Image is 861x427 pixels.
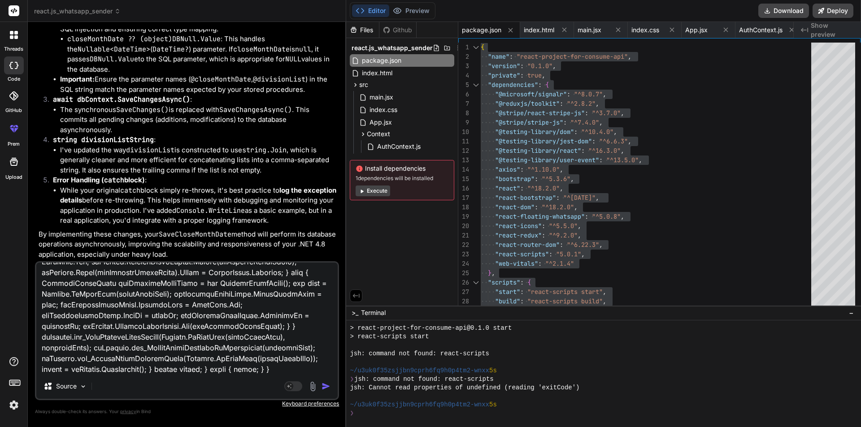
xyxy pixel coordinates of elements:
label: code [8,75,20,83]
span: : [574,128,578,136]
span: index.html [524,26,554,35]
button: − [847,306,856,320]
p: Always double-check its answers. Your in Bind [35,407,339,416]
span: : [535,175,538,183]
span: >_ [352,308,358,317]
span: : [520,71,524,79]
div: 24 [458,259,469,268]
div: 14 [458,165,469,174]
div: 10 [458,127,469,137]
button: Preview [389,4,433,17]
img: settings [6,397,22,413]
span: "^2.8.2" [567,99,596,108]
code: catch [104,176,124,185]
span: , [596,99,599,108]
label: threads [4,45,23,53]
span: "^18.2.0" [542,203,574,211]
span: : [520,62,524,70]
span: 5s [489,367,497,375]
code: @closeMonthDate [191,75,251,84]
div: 12 [458,146,469,155]
span: main.jsx [578,26,601,35]
span: react.js_whatsapp_sender [352,43,433,52]
span: "react-router-dom" [495,241,560,249]
span: privacy [120,409,136,414]
span: − [849,308,854,317]
span: : [520,184,524,192]
span: App.jsx [685,26,708,35]
span: "^8.0.7" [574,90,603,98]
div: 1 [458,43,469,52]
span: "^3.7.0" [592,109,621,117]
span: "^10.4.0" [581,128,613,136]
span: } [488,269,491,277]
span: jsh: Cannot read properties of undefined (reading 'exitCode') [350,384,579,392]
code: await dbContext.SaveChangesAsync() [53,95,190,104]
div: 21 [458,231,469,240]
span: index.css [631,26,659,35]
img: attachment [308,381,318,392]
span: , [628,137,631,145]
button: Download [758,4,809,18]
span: "web-vitals" [495,259,538,267]
span: : [592,137,596,145]
span: AuthContext.js [739,26,783,35]
span: , [628,52,631,60]
code: @divisionList [253,75,305,84]
span: "^1.10.0" [527,165,560,173]
div: 5 [458,80,469,90]
code: closeMonthDate ?? (object)DBNull.Value [67,35,221,43]
span: "@testing-library/react" [495,147,581,155]
span: "@stripe/stripe-js" [495,118,563,126]
code: SaveChangesAsync() [219,105,292,114]
span: , [621,212,624,220]
span: : [567,90,570,98]
span: , [570,175,574,183]
span: "name" [488,52,509,60]
div: 7 [458,99,469,108]
span: index.css [369,104,398,115]
label: GitHub [5,107,22,114]
span: "react-dom" [495,203,535,211]
button: Execute [356,185,390,196]
span: "^5.3.6" [542,175,570,183]
span: , [603,90,606,98]
span: "version" [488,62,520,70]
span: 1 dependencies will be installed [356,175,448,182]
span: "^16.3.0" [588,147,621,155]
span: : [535,203,538,211]
p: By implementing these changes, your method will perform its database operations asynchronously, i... [39,229,337,260]
span: , [639,156,642,164]
span: jsh: command not found: react-scripts [350,349,489,358]
span: 5s [489,401,497,409]
code: null [295,45,311,54]
span: "5.0.1" [556,250,581,258]
code: DateTime? [152,45,189,54]
span: index.html [361,68,393,78]
span: Terminal [361,308,386,317]
span: "react-redux" [495,231,542,239]
div: 8 [458,108,469,118]
div: 13 [458,155,469,165]
span: > react-project-for-consume-api@0.1.0 start [350,324,512,332]
div: 19 [458,212,469,221]
span: "@testing-library/dom" [495,128,574,136]
span: "^9.2.0" [549,231,578,239]
span: : [585,212,588,220]
div: 2 [458,52,469,61]
p: Keyboard preferences [35,400,339,407]
span: : [509,52,513,60]
span: : [520,278,524,286]
div: 6 [458,90,469,99]
span: "@microsoft/signalr" [495,90,567,98]
button: Editor [352,4,389,17]
span: "dependencies" [488,81,538,89]
label: prem [8,140,20,148]
strong: Important: [60,75,95,83]
span: "^6.6.3" [599,137,628,145]
button: Deploy [813,4,853,18]
div: Files [346,26,379,35]
li: : This handles the ( ) parameter. If is , it passes to the SQL parameter, which is appropriate fo... [67,34,337,74]
p: : [53,95,337,105]
span: { [527,278,531,286]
